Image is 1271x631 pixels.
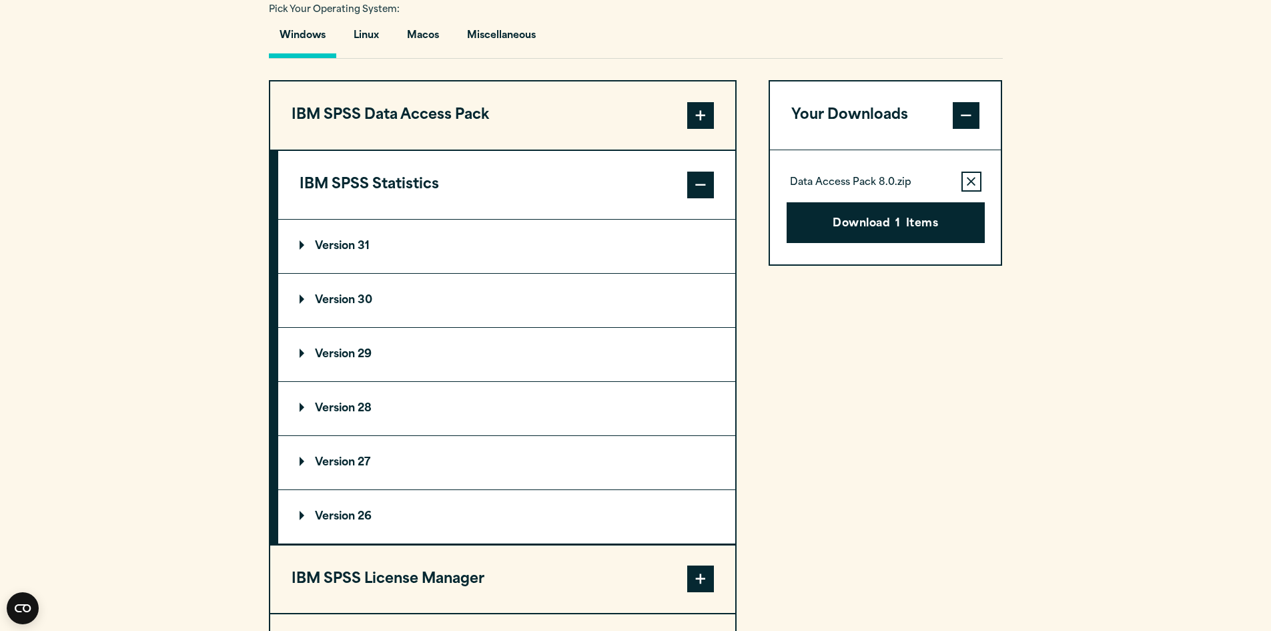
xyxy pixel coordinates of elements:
summary: Version 28 [278,382,735,435]
span: 1 [895,216,900,233]
p: Version 26 [300,511,372,522]
button: Download1Items [787,202,985,244]
button: Macos [396,20,450,58]
p: Version 27 [300,457,370,468]
button: Windows [269,20,336,58]
div: Your Downloads [770,150,1001,265]
p: Version 28 [300,403,372,414]
summary: Version 27 [278,436,735,489]
div: IBM SPSS Statistics [278,219,735,544]
summary: Version 26 [278,490,735,544]
span: Pick Your Operating System: [269,5,400,14]
button: IBM SPSS Statistics [278,151,735,219]
button: Linux [343,20,390,58]
p: Version 31 [300,241,370,252]
button: IBM SPSS Data Access Pack [270,81,735,150]
summary: Version 30 [278,274,735,327]
summary: Version 31 [278,220,735,273]
p: Version 29 [300,349,372,360]
summary: Version 29 [278,328,735,381]
button: Your Downloads [770,81,1001,150]
p: Data Access Pack 8.0.zip [790,176,911,190]
button: Open CMP widget [7,592,39,624]
button: IBM SPSS License Manager [270,546,735,614]
p: Version 30 [300,295,372,306]
button: Miscellaneous [456,20,546,58]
